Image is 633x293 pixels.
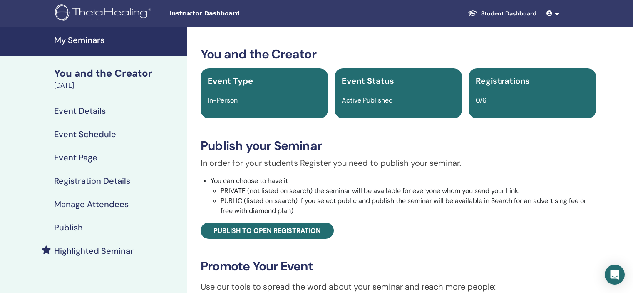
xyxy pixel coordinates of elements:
h4: Event Details [54,106,106,116]
p: In order for your students Register you need to publish your seminar. [201,157,596,169]
h4: Highlighted Seminar [54,246,134,256]
a: Student Dashboard [461,6,543,21]
span: Event Type [208,75,253,86]
img: logo.png [55,4,154,23]
span: In-Person [208,96,238,105]
div: Open Intercom Messenger [605,265,625,285]
div: [DATE] [54,80,182,90]
h3: Promote Your Event [201,259,596,274]
span: Instructor Dashboard [169,9,294,18]
h4: Event Schedule [54,129,116,139]
span: Event Status [342,75,394,86]
h3: You and the Creator [201,47,596,62]
span: 0/6 [476,96,487,105]
h4: My Seminars [54,35,182,45]
h3: Publish your Seminar [201,138,596,153]
span: Registrations [476,75,530,86]
span: Publish to open registration [213,226,321,235]
h4: Event Page [54,153,97,163]
a: You and the Creator[DATE] [49,66,187,90]
h4: Registration Details [54,176,130,186]
h4: Manage Attendees [54,199,129,209]
div: You and the Creator [54,66,182,80]
h4: Publish [54,223,83,233]
span: Active Published [342,96,393,105]
a: Publish to open registration [201,223,334,239]
p: Use our tools to spread the word about your seminar and reach more people: [201,280,596,293]
li: You can choose to have it [211,176,596,216]
img: graduation-cap-white.svg [468,10,478,17]
li: PRIVATE (not listed on search) the seminar will be available for everyone whom you send your Link. [221,186,596,196]
li: PUBLIC (listed on search) If you select public and publish the seminar will be available in Searc... [221,196,596,216]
